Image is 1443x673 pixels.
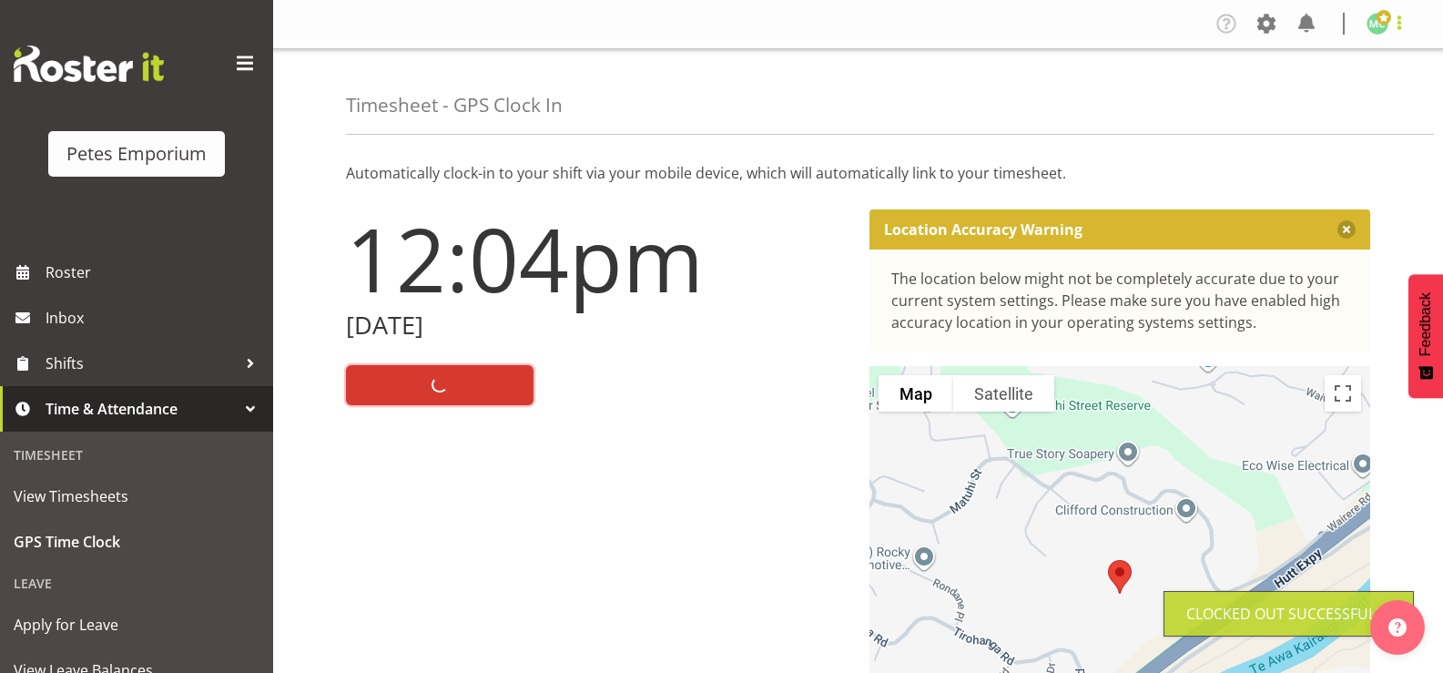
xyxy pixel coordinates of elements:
button: Feedback - Show survey [1408,274,1443,398]
button: Show street map [879,375,953,412]
span: Feedback [1418,292,1434,356]
span: Shifts [46,350,237,377]
button: Toggle fullscreen view [1325,375,1361,412]
span: GPS Time Clock [14,528,259,556]
span: Time & Attendance [46,395,237,423]
span: Roster [46,259,264,286]
p: Location Accuracy Warning [884,220,1082,239]
span: Inbox [46,304,264,331]
a: GPS Time Clock [5,519,269,565]
span: View Timesheets [14,483,259,510]
div: The location below might not be completely accurate due to your current system settings. Please m... [891,268,1349,333]
a: View Timesheets [5,474,269,519]
div: Clocked out Successfully [1186,603,1391,625]
div: Timesheet [5,436,269,474]
a: Apply for Leave [5,602,269,648]
h4: Timesheet - GPS Clock In [346,95,563,116]
div: Petes Emporium [66,140,207,168]
img: melissa-cowen2635.jpg [1367,13,1388,35]
h2: [DATE] [346,311,848,340]
button: Close message [1337,220,1356,239]
div: Leave [5,565,269,602]
span: Apply for Leave [14,611,259,638]
img: Rosterit website logo [14,46,164,82]
p: Automatically clock-in to your shift via your mobile device, which will automatically link to you... [346,162,1370,184]
img: help-xxl-2.png [1388,618,1407,637]
h1: 12:04pm [346,209,848,308]
button: Show satellite imagery [953,375,1054,412]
